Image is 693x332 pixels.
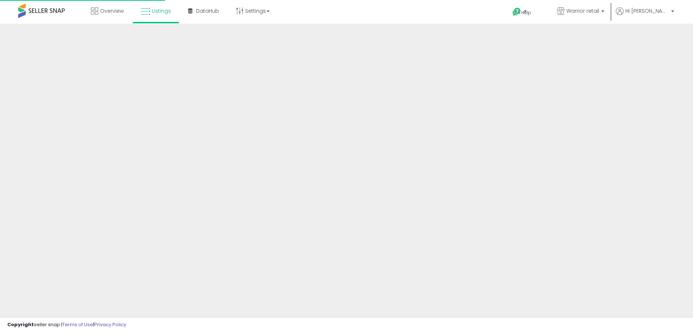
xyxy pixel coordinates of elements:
span: Help [521,9,531,16]
i: Get Help [512,7,521,16]
a: Help [507,2,545,24]
span: Hi [PERSON_NAME] [625,7,669,15]
a: Terms of Use [62,321,93,328]
span: Listings [152,7,171,15]
strong: Copyright [7,321,34,328]
span: DataHub [196,7,219,15]
span: Warrior retail [566,7,599,15]
div: seller snap | | [7,321,126,328]
span: Overview [100,7,124,15]
a: Hi [PERSON_NAME] [616,7,674,24]
a: Privacy Policy [94,321,126,328]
